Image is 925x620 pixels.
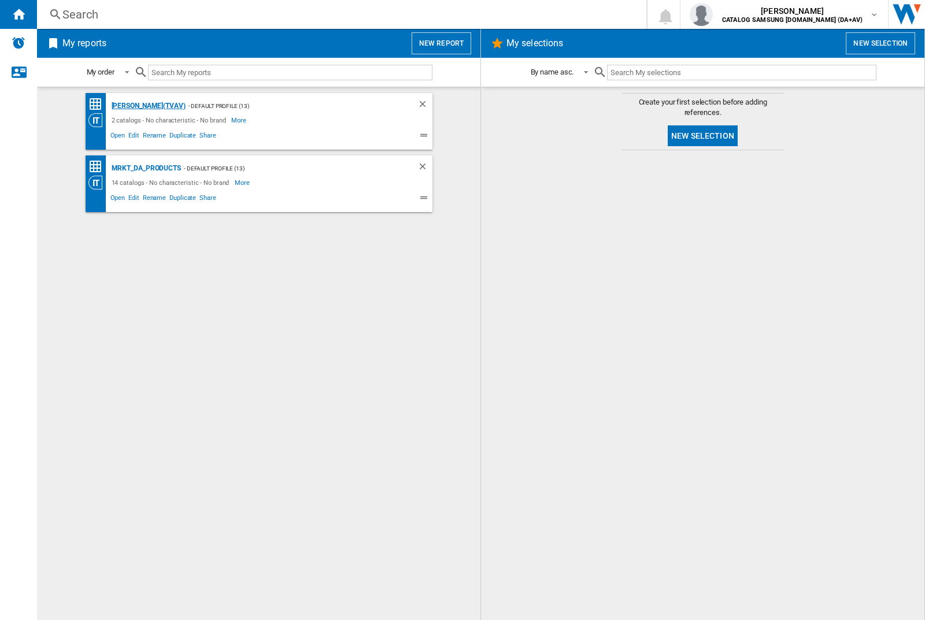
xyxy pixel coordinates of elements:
[109,99,186,113] div: [PERSON_NAME](TVAV)
[109,192,127,206] span: Open
[60,32,109,54] h2: My reports
[531,68,574,76] div: By name asc.
[88,159,109,174] div: Price Matrix
[88,97,109,112] div: Price Matrix
[504,32,565,54] h2: My selections
[846,32,915,54] button: New selection
[168,192,198,206] span: Duplicate
[62,6,616,23] div: Search
[12,36,25,50] img: alerts-logo.svg
[231,113,248,127] span: More
[168,130,198,144] span: Duplicate
[607,65,876,80] input: Search My selections
[127,192,141,206] span: Edit
[690,3,713,26] img: profile.jpg
[417,99,432,113] div: Delete
[141,192,168,206] span: Rename
[412,32,471,54] button: New report
[88,113,109,127] div: Category View
[622,97,784,118] span: Create your first selection before adding references.
[109,176,235,190] div: 14 catalogs - No characteristic - No brand
[148,65,432,80] input: Search My reports
[668,125,738,146] button: New selection
[235,176,251,190] span: More
[141,130,168,144] span: Rename
[722,5,863,17] span: [PERSON_NAME]
[417,161,432,176] div: Delete
[127,130,141,144] span: Edit
[181,161,394,176] div: - Default profile (13)
[198,192,218,206] span: Share
[186,99,394,113] div: - Default profile (13)
[198,130,218,144] span: Share
[109,130,127,144] span: Open
[88,176,109,190] div: Category View
[722,16,863,24] b: CATALOG SAMSUNG [DOMAIN_NAME] (DA+AV)
[109,113,232,127] div: 2 catalogs - No characteristic - No brand
[87,68,114,76] div: My order
[109,161,181,176] div: MRKT_DA_PRODUCTS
